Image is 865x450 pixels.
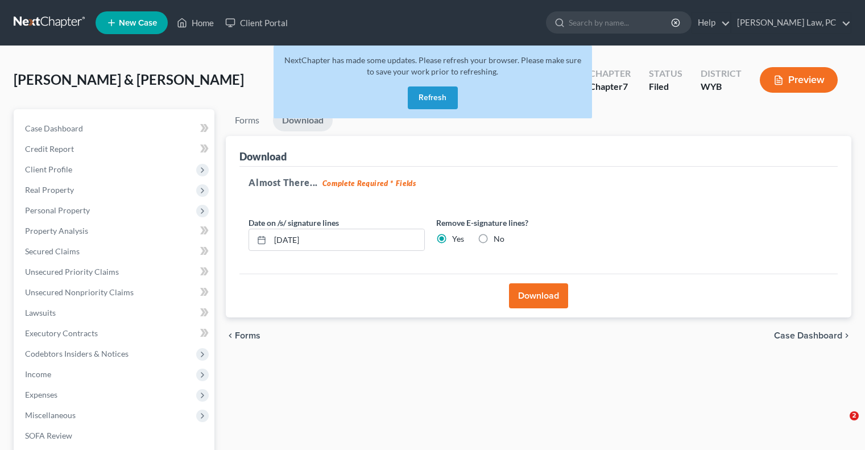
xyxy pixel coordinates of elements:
[569,12,673,33] input: Search by name...
[760,67,838,93] button: Preview
[25,226,88,236] span: Property Analysis
[25,164,72,174] span: Client Profile
[649,80,682,93] div: Filed
[25,308,56,317] span: Lawsuits
[408,86,458,109] button: Refresh
[16,282,214,303] a: Unsecured Nonpriority Claims
[25,410,76,420] span: Miscellaneous
[850,411,859,420] span: 2
[249,176,829,189] h5: Almost There...
[220,13,293,33] a: Client Portal
[589,67,631,80] div: Chapter
[226,109,268,131] a: Forms
[119,19,157,27] span: New Case
[25,431,72,440] span: SOFA Review
[16,262,214,282] a: Unsecured Priority Claims
[16,323,214,344] a: Executory Contracts
[25,328,98,338] span: Executory Contracts
[589,80,631,93] div: Chapter
[25,185,74,195] span: Real Property
[25,390,57,399] span: Expenses
[14,71,244,88] span: [PERSON_NAME] & [PERSON_NAME]
[226,331,276,340] button: chevron_left Forms
[239,150,287,163] div: Download
[270,229,424,251] input: MM/DD/YYYY
[692,13,730,33] a: Help
[25,144,74,154] span: Credit Report
[731,13,851,33] a: [PERSON_NAME] Law, PC
[16,118,214,139] a: Case Dashboard
[701,80,742,93] div: WYB
[235,331,260,340] span: Forms
[701,67,742,80] div: District
[322,179,416,188] strong: Complete Required * Fields
[623,81,628,92] span: 7
[25,123,83,133] span: Case Dashboard
[16,241,214,262] a: Secured Claims
[16,139,214,159] a: Credit Report
[436,217,612,229] label: Remove E-signature lines?
[826,411,854,439] iframe: Intercom live chat
[16,221,214,241] a: Property Analysis
[171,13,220,33] a: Home
[25,205,90,215] span: Personal Property
[774,331,842,340] span: Case Dashboard
[774,331,851,340] a: Case Dashboard chevron_right
[509,283,568,308] button: Download
[25,369,51,379] span: Income
[249,217,339,229] label: Date on /s/ signature lines
[16,426,214,446] a: SOFA Review
[452,233,464,245] label: Yes
[842,331,851,340] i: chevron_right
[25,287,134,297] span: Unsecured Nonpriority Claims
[25,267,119,276] span: Unsecured Priority Claims
[284,55,581,76] span: NextChapter has made some updates. Please refresh your browser. Please make sure to save your wor...
[226,331,235,340] i: chevron_left
[16,303,214,323] a: Lawsuits
[649,67,682,80] div: Status
[25,246,80,256] span: Secured Claims
[25,349,129,358] span: Codebtors Insiders & Notices
[494,233,504,245] label: No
